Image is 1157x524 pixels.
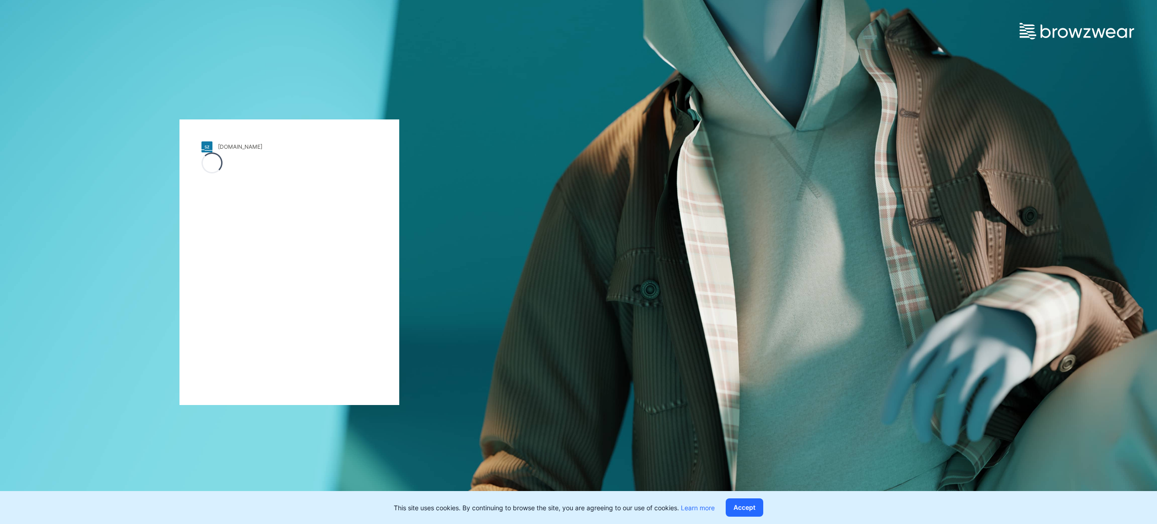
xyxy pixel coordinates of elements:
a: [DOMAIN_NAME] [201,141,377,152]
img: browzwear-logo.e42bd6dac1945053ebaf764b6aa21510.svg [1020,23,1134,39]
img: stylezone-logo.562084cfcfab977791bfbf7441f1a819.svg [201,141,212,152]
p: This site uses cookies. By continuing to browse the site, you are agreeing to our use of cookies. [394,503,715,513]
button: Accept [726,498,763,517]
div: [DOMAIN_NAME] [218,143,262,150]
a: Learn more [681,504,715,512]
